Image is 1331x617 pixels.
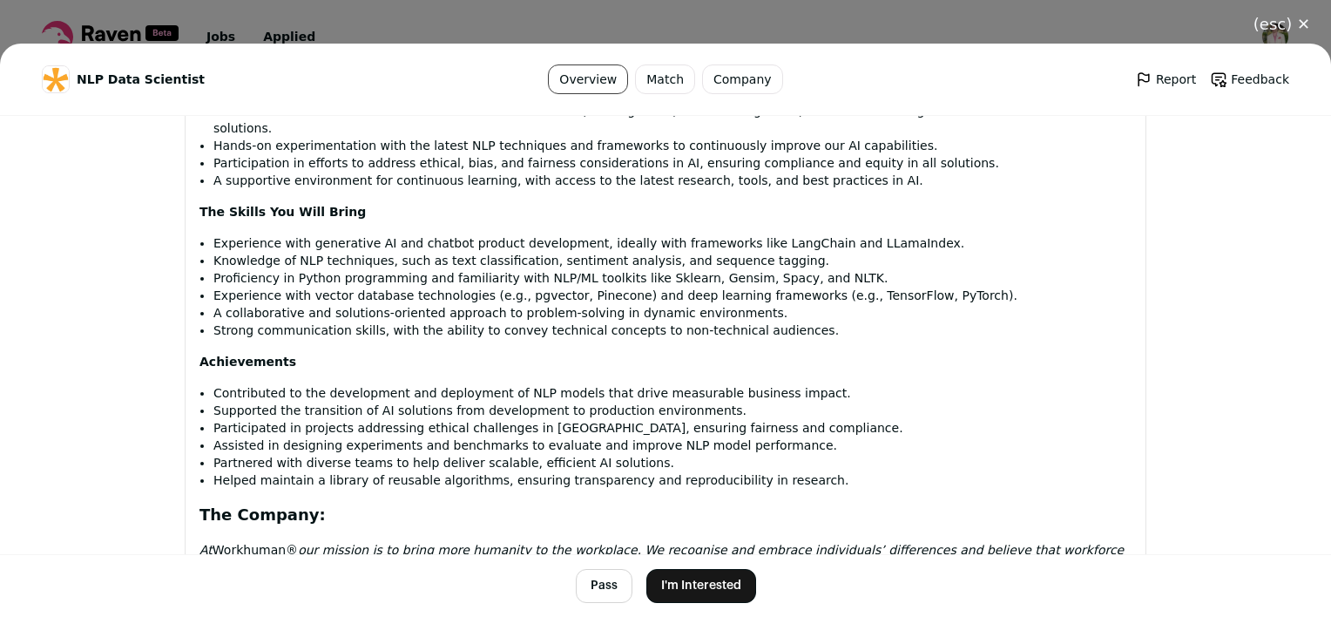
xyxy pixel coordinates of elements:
[1233,5,1331,44] button: Close modal
[213,234,1132,252] li: Experience with generative AI and chatbot product development, ideally with frameworks like LangC...
[548,64,628,94] a: Overview
[213,437,1132,454] li: Assisted in designing experiments and benchmarks to evaluate and improve NLP model performance.
[576,569,632,603] button: Pass
[213,172,1132,189] li: A supportive environment for continuous learning, with access to the latest research, tools, and ...
[213,137,1132,154] li: Hands-on experimentation with the latest NLP techniques and frameworks to continuously improve ou...
[646,569,756,603] button: I'm Interested
[1135,71,1196,88] a: Report
[199,355,296,369] strong: Achievements
[199,205,366,219] strong: The Skills You Will Bring
[702,64,783,94] a: Company
[213,269,1132,287] li: Proficiency in Python programming and familiarity with NLP/ML toolkits like Sklearn, Gensim, Spac...
[213,322,1132,339] li: Strong communication skills, with the ability to convey technical concepts to non-technical audie...
[199,505,326,524] strong: The Company:
[213,252,1132,269] li: Knowledge of NLP techniques, such as text classification, sentiment analysis, and sequence tagging.
[213,402,1132,419] li: Supported the transition of AI solutions from development to production environments.
[199,543,213,557] em: At
[213,102,1132,137] li: Collaboration with a cross-functional team of Data Scientists, ML Engineers, Software Engineers, ...
[213,471,1132,489] li: Helped maintain a library of reusable algorithms, ensuring transparency and reproducibility in re...
[1210,71,1289,88] a: Feedback
[213,454,1132,471] li: Partnered with diverse teams to help deliver scalable, efficient AI solutions.
[213,384,1132,402] li: Contributed to the development and deployment of NLP models that drive measurable business impact.
[213,154,1132,172] li: Participation in efforts to address ethical, bias, and fairness considerations in AI, ensuring co...
[77,71,205,88] span: NLP Data Scientist
[43,66,69,92] img: 28cb05ad1af877dfc36099ddc03d9b1cfe452c72a4b70e7e1876815eb5af368d.jpg
[213,304,1132,322] li: A collaborative and solutions-oriented approach to problem-solving in dynamic environments.
[213,287,1132,304] li: Experience with vector database technologies (e.g., pgvector, Pinecone) and deep learning framewo...
[213,419,1132,437] li: Participated in projects addressing ethical challenges in [GEOGRAPHIC_DATA], ensuring fairness an...
[635,64,695,94] a: Match
[199,543,1124,592] em: our mission is to bring more humanity to the workplace. We recognise and embrace individuals’ dif...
